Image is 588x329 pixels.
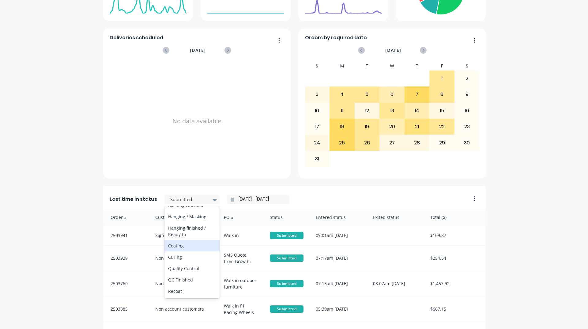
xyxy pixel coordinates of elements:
[164,263,220,274] div: Quality Control
[330,62,355,71] div: M
[310,296,367,322] div: 05:39am [DATE]
[455,71,479,86] div: 2
[218,246,264,271] div: SMS Quote from Grow hi
[424,226,485,245] div: $109.87
[305,87,330,102] div: 3
[164,285,220,297] div: Recoat
[305,135,330,150] div: 24
[355,62,380,71] div: T
[103,226,149,245] div: 2503941
[149,296,218,322] div: Non account customers
[270,254,303,262] span: Submitted
[310,246,367,271] div: 07:17am [DATE]
[103,209,149,225] div: Order #
[110,34,163,41] span: Deliveries scheduled
[305,62,330,71] div: S
[103,246,149,271] div: 2503929
[367,271,424,296] div: 08:07am [DATE]
[305,119,330,134] div: 17
[164,211,220,222] div: Hanging / Masking
[455,135,479,150] div: 30
[164,251,220,263] div: Curing
[379,62,405,71] div: W
[149,226,218,245] div: Sign-A-Rama
[310,271,367,296] div: 07:15am [DATE]
[305,103,330,118] div: 10
[430,71,454,86] div: 1
[164,274,220,285] div: QC Finished
[149,209,218,225] div: Customer
[430,87,454,102] div: 8
[424,209,485,225] div: Total ($)
[455,87,479,102] div: 9
[270,232,303,239] span: Submitted
[455,119,479,134] div: 23
[430,119,454,134] div: 22
[424,271,485,296] div: $1,457.92
[380,135,404,150] div: 27
[330,135,354,150] div: 25
[190,47,206,54] span: [DATE]
[330,119,354,134] div: 18
[164,297,220,308] div: Recoats in coating
[264,209,310,225] div: Status
[270,305,303,313] span: Submitted
[310,209,367,225] div: Entered status
[424,296,485,322] div: $667.15
[310,226,367,245] div: 09:01am [DATE]
[380,119,404,134] div: 20
[355,87,379,102] div: 5
[218,209,264,225] div: PO #
[429,62,454,71] div: F
[380,87,404,102] div: 6
[430,103,454,118] div: 15
[330,87,354,102] div: 4
[405,135,429,150] div: 28
[405,62,430,71] div: T
[149,246,218,271] div: Non account customers
[367,209,424,225] div: Exited status
[405,87,429,102] div: 7
[110,62,284,181] div: No data available
[103,271,149,296] div: 2503760
[218,226,264,245] div: Walk in
[234,195,287,204] input: Filter by date
[149,271,218,296] div: Non account customers
[330,103,354,118] div: 11
[455,103,479,118] div: 16
[164,222,220,240] div: Hanging finished / Ready to
[164,240,220,251] div: Coating
[385,47,401,54] span: [DATE]
[103,296,149,322] div: 2503885
[424,246,485,271] div: $254.54
[355,103,379,118] div: 12
[355,135,379,150] div: 26
[218,296,264,322] div: Walk in F1 Racing Wheels
[405,119,429,134] div: 21
[270,280,303,287] span: Submitted
[430,135,454,150] div: 29
[405,103,429,118] div: 14
[305,151,330,166] div: 31
[380,103,404,118] div: 13
[218,271,264,296] div: Walk in outdoor furniture
[110,196,157,203] span: Last time in status
[355,119,379,134] div: 19
[454,62,480,71] div: S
